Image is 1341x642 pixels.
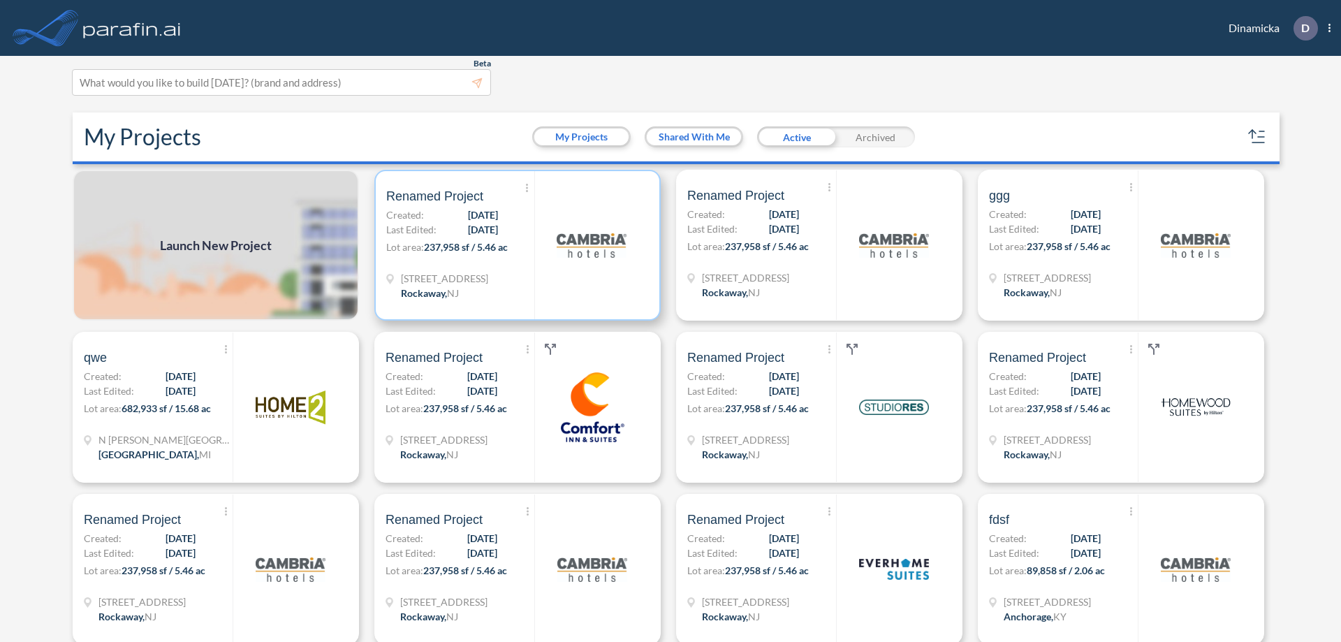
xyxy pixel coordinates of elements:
[859,534,929,604] img: logo
[687,240,725,252] span: Lot area:
[98,609,156,624] div: Rockaway, NJ
[859,372,929,442] img: logo
[256,534,325,604] img: logo
[400,594,488,609] span: 321 Mt Hope Ave
[687,531,725,546] span: Created:
[84,531,122,546] span: Created:
[400,448,446,460] span: Rockaway ,
[702,285,760,300] div: Rockaway, NJ
[400,609,458,624] div: Rockaway, NJ
[1071,369,1101,384] span: [DATE]
[534,129,629,145] button: My Projects
[1246,126,1268,148] button: sort
[989,221,1039,236] span: Last Edited:
[401,271,488,286] span: 321 Mt Hope Ave
[386,564,423,576] span: Lot area:
[122,564,205,576] span: 237,958 sf / 5.46 ac
[1004,594,1091,609] span: 1899 Evergreen Rd
[400,611,446,622] span: Rockaway ,
[98,594,186,609] span: 321 Mt Hope Ave
[256,372,325,442] img: logo
[160,236,272,255] span: Launch New Project
[386,207,424,222] span: Created:
[989,240,1027,252] span: Lot area:
[687,349,784,366] span: Renamed Project
[687,187,784,204] span: Renamed Project
[1208,16,1331,41] div: Dinamicka
[702,609,760,624] div: Rockaway, NJ
[474,58,491,69] span: Beta
[1004,609,1067,624] div: Anchorage, KY
[386,241,424,253] span: Lot area:
[199,448,211,460] span: MI
[1027,564,1105,576] span: 89,858 sf / 2.06 ac
[401,287,447,299] span: Rockaway ,
[122,402,211,414] span: 682,933 sf / 15.68 ac
[446,611,458,622] span: NJ
[84,402,122,414] span: Lot area:
[84,349,107,366] span: qwe
[989,564,1027,576] span: Lot area:
[386,369,423,384] span: Created:
[467,546,497,560] span: [DATE]
[989,207,1027,221] span: Created:
[1004,286,1050,298] span: Rockaway ,
[1071,546,1101,560] span: [DATE]
[769,221,799,236] span: [DATE]
[1027,402,1111,414] span: 237,958 sf / 5.46 ac
[687,369,725,384] span: Created:
[386,349,483,366] span: Renamed Project
[386,531,423,546] span: Created:
[166,531,196,546] span: [DATE]
[166,384,196,398] span: [DATE]
[386,511,483,528] span: Renamed Project
[400,447,458,462] div: Rockaway, NJ
[98,447,211,462] div: Grand Rapids, MI
[73,170,359,321] a: Launch New Project
[386,188,483,205] span: Renamed Project
[98,611,145,622] span: Rockaway ,
[859,210,929,280] img: logo
[557,534,627,604] img: logo
[1161,210,1231,280] img: logo
[84,124,201,150] h2: My Projects
[1071,207,1101,221] span: [DATE]
[80,14,184,42] img: logo
[702,270,789,285] span: 321 Mt Hope Ave
[73,170,359,321] img: add
[166,546,196,560] span: [DATE]
[702,594,789,609] span: 321 Mt Hope Ave
[748,448,760,460] span: NJ
[423,564,507,576] span: 237,958 sf / 5.46 ac
[446,448,458,460] span: NJ
[989,349,1086,366] span: Renamed Project
[468,207,498,222] span: [DATE]
[467,369,497,384] span: [DATE]
[447,287,459,299] span: NJ
[1161,534,1231,604] img: logo
[424,241,508,253] span: 237,958 sf / 5.46 ac
[748,611,760,622] span: NJ
[557,372,627,442] img: logo
[467,384,497,398] span: [DATE]
[145,611,156,622] span: NJ
[386,384,436,398] span: Last Edited:
[423,402,507,414] span: 237,958 sf / 5.46 ac
[1161,372,1231,442] img: logo
[757,126,836,147] div: Active
[769,207,799,221] span: [DATE]
[1004,285,1062,300] div: Rockaway, NJ
[1301,22,1310,34] p: D
[647,129,741,145] button: Shared With Me
[386,546,436,560] span: Last Edited:
[769,531,799,546] span: [DATE]
[702,286,748,298] span: Rockaway ,
[1004,448,1050,460] span: Rockaway ,
[769,369,799,384] span: [DATE]
[989,384,1039,398] span: Last Edited:
[702,448,748,460] span: Rockaway ,
[386,402,423,414] span: Lot area:
[84,369,122,384] span: Created:
[1071,384,1101,398] span: [DATE]
[400,432,488,447] span: 321 Mt Hope Ave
